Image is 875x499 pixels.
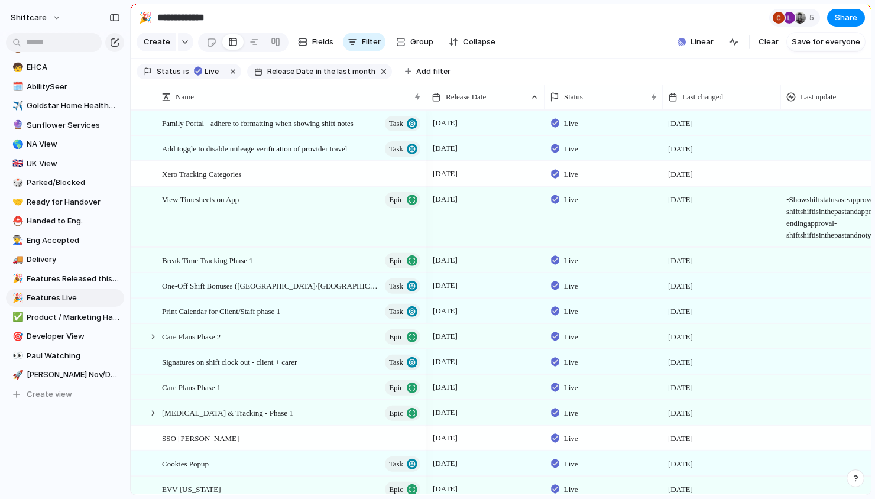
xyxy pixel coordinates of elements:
span: [DATE] [668,194,693,206]
span: SSO [PERSON_NAME] [162,430,239,444]
span: Live [564,254,578,266]
span: [DATE] [430,116,461,130]
span: [DATE] [430,481,461,495]
span: Create view [27,388,72,400]
a: 🚀[PERSON_NAME] Nov/Dec List [6,366,124,384]
span: [DATE] [668,407,693,419]
button: 👨‍🏭 [11,235,22,247]
span: [DATE] [430,430,461,445]
span: Collapse [463,36,495,48]
span: Status [564,91,583,103]
span: 5 [809,12,818,24]
span: Delivery [27,254,120,265]
span: Task [389,455,403,472]
span: [PERSON_NAME] Nov/Dec List [27,369,120,381]
a: 🎯Developer View [6,328,124,345]
button: Task [385,141,420,157]
span: Share [835,12,857,24]
span: Epic [389,404,403,421]
button: Group [390,33,439,51]
span: Live [564,330,578,342]
span: Developer View [27,330,120,342]
span: Paul Watching [27,350,120,362]
div: 🚚Delivery [6,251,124,268]
span: Fields [312,36,333,48]
span: Care Plans Phase 1 [162,380,221,393]
a: ⛑️Handed to Eng. [6,212,124,230]
button: Create [137,33,176,51]
span: [DATE] [430,167,461,181]
button: Task [385,116,420,131]
button: 🚚 [11,254,22,265]
div: 👨‍🏭 [12,234,21,247]
span: NA View [27,138,120,150]
button: Filter [343,33,385,51]
a: ✅Product / Marketing Handover [6,309,124,326]
span: Live [564,483,578,495]
span: Live [564,381,578,393]
span: [DATE] [430,278,461,292]
a: 🎉Features Released this week [6,270,124,288]
div: 🎲 [12,176,21,190]
button: 🚀 [11,369,22,381]
button: 👀 [11,350,22,362]
button: Epic [385,405,420,420]
a: 🌎NA View [6,135,124,153]
span: Release Date [267,66,313,77]
button: 🧒 [11,61,22,73]
span: Xero Tracking Categories [162,167,241,180]
button: Fields [293,33,338,51]
span: Product / Marketing Handover [27,312,120,323]
span: Features Released this week [27,273,120,285]
span: Last update [801,91,836,103]
div: 🎯 [12,330,21,344]
span: Live [564,143,578,155]
button: 🎲 [11,177,22,189]
span: [DATE] [430,354,461,368]
button: 🌎 [11,138,22,150]
div: 👨‍🏭Eng Accepted [6,232,124,249]
span: Release Date [446,91,486,103]
span: Task [389,277,403,294]
a: 🧒EHCA [6,59,124,76]
span: AbilitySeer [27,81,120,93]
div: ✅ [12,310,21,324]
span: Epic [389,328,403,345]
span: Sunflower Services [27,119,120,131]
span: [DATE] [668,483,693,495]
span: is [183,66,189,77]
span: EHCA [27,61,120,73]
span: Last changed [682,91,723,103]
span: Add toggle to disable mileage verification of provider travel [162,141,347,155]
button: Epic [385,481,420,497]
span: Family Portal - adhere to formatting when showing shift notes [162,116,354,129]
div: 🎉 [12,272,21,286]
button: Task [385,303,420,319]
button: Collapse [444,33,500,51]
button: ✈️ [11,100,22,112]
span: Task [389,303,403,319]
div: 👀Paul Watching [6,347,124,365]
span: Epic [389,252,403,268]
span: [DATE] [668,254,693,266]
span: Live [564,194,578,206]
span: [DATE] [668,169,693,180]
span: Filter [362,36,381,48]
button: Share [827,9,865,27]
span: [DATE] [430,141,461,155]
div: 🧒 [12,61,21,74]
div: 🤝 [12,195,21,209]
span: Status [157,66,181,77]
button: Add filter [398,63,458,80]
span: [DATE] [668,356,693,368]
span: Task [389,115,403,132]
span: Epic [389,379,403,396]
a: 🗓️AbilitySeer [6,78,124,96]
span: UK View [27,158,120,170]
span: Signatures on shift clock out - client + carer [162,354,297,368]
span: Live [564,305,578,317]
button: Task [385,278,420,293]
span: [DATE] [668,143,693,155]
span: Task [389,354,403,370]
